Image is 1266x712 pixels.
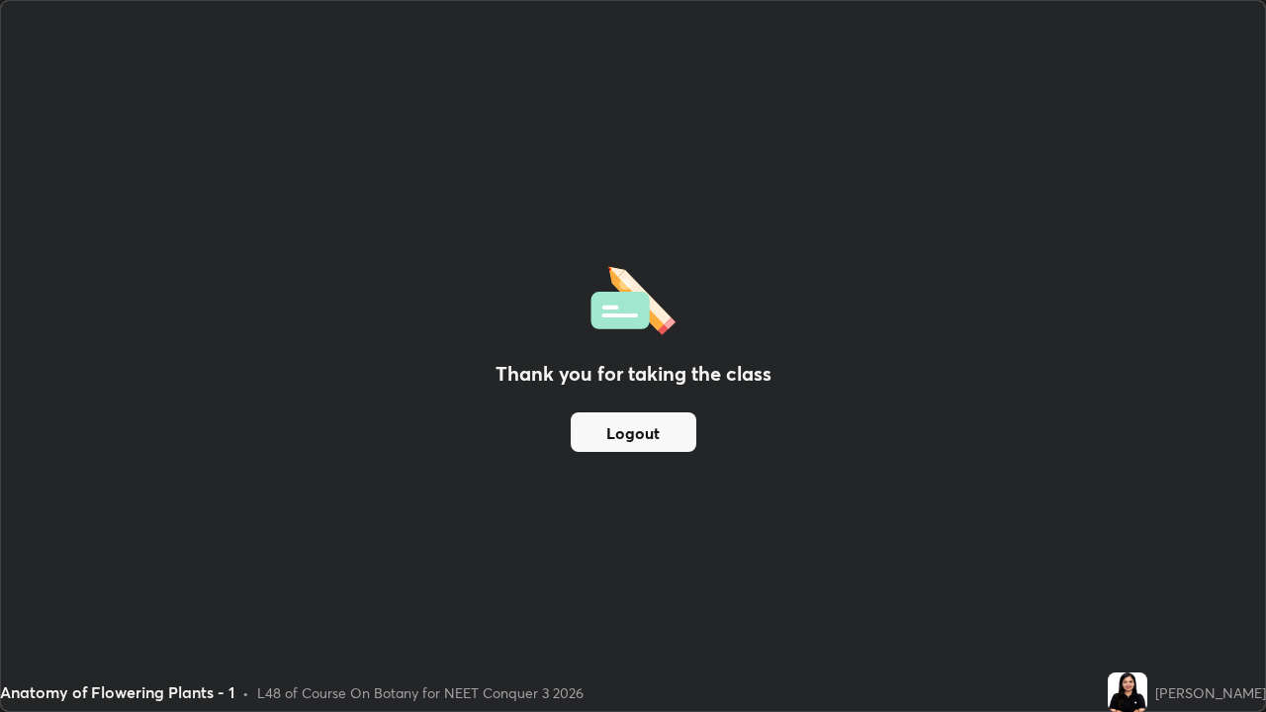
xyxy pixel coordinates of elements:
[257,682,584,703] div: L48 of Course On Botany for NEET Conquer 3 2026
[1155,682,1266,703] div: [PERSON_NAME]
[1108,672,1147,712] img: 1dc9cb3aa39e4b04a647b8f00043674d.jpg
[242,682,249,703] div: •
[590,260,676,335] img: offlineFeedback.1438e8b3.svg
[496,359,771,389] h2: Thank you for taking the class
[571,412,696,452] button: Logout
